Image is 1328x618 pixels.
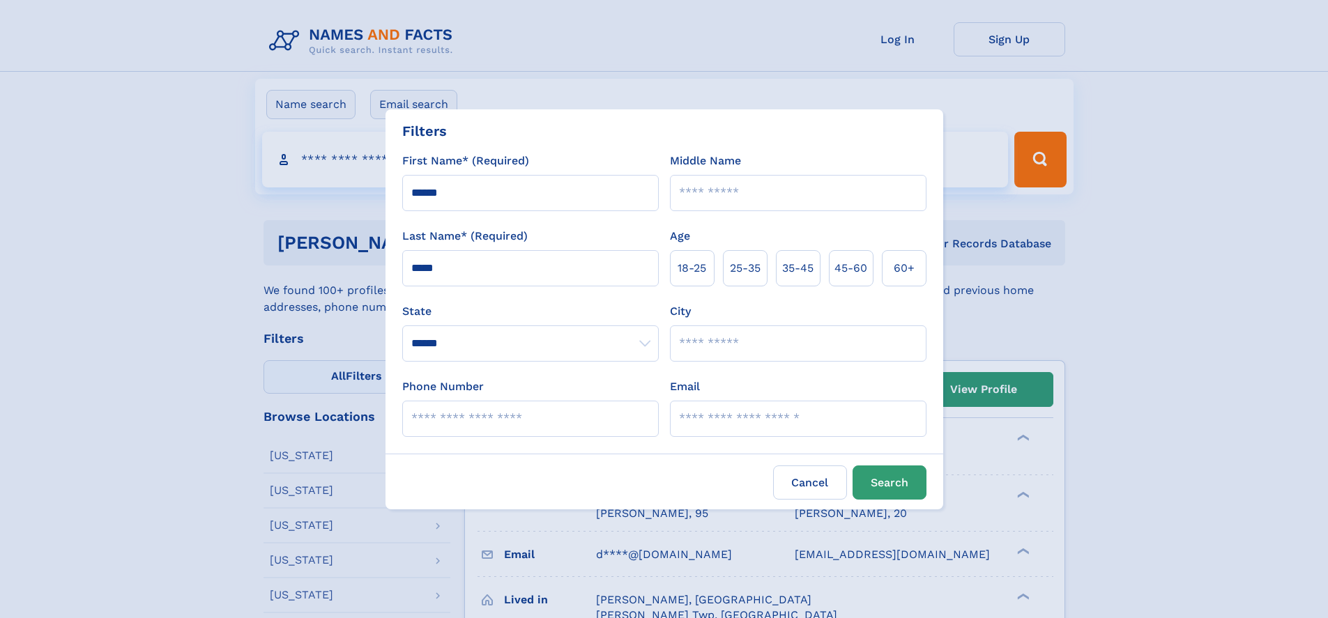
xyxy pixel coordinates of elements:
[402,378,484,395] label: Phone Number
[402,228,528,245] label: Last Name* (Required)
[670,303,691,320] label: City
[773,465,847,500] label: Cancel
[782,260,814,277] span: 35‑45
[670,378,700,395] label: Email
[894,260,915,277] span: 60+
[402,153,529,169] label: First Name* (Required)
[730,260,761,277] span: 25‑35
[678,260,706,277] span: 18‑25
[670,228,690,245] label: Age
[402,303,659,320] label: State
[670,153,741,169] label: Middle Name
[853,465,926,500] button: Search
[402,121,447,141] div: Filters
[834,260,867,277] span: 45‑60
